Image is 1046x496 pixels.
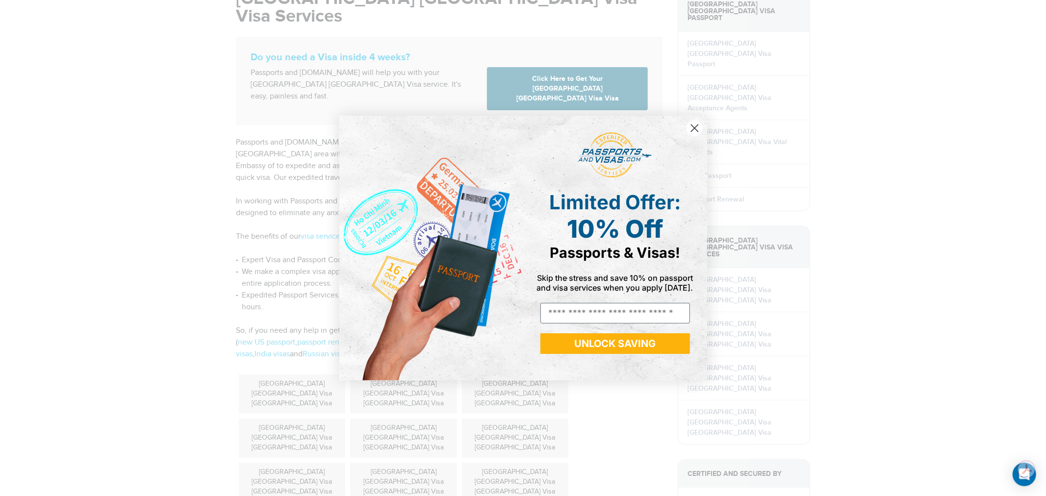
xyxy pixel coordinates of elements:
img: de9cda0d-0715-46ca-9a25-073762a91ba7.png [339,116,523,380]
div: Open Intercom Messenger [1013,463,1036,486]
span: Limited Offer: [549,190,681,214]
span: Skip the stress and save 10% on passport and visa services when you apply [DATE]. [537,273,693,293]
button: Close dialog [686,120,703,137]
span: 10% Off [567,214,663,244]
button: UNLOCK SAVING [540,333,690,354]
span: Passports & Visas! [550,244,680,261]
img: passports and visas [578,132,652,178]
